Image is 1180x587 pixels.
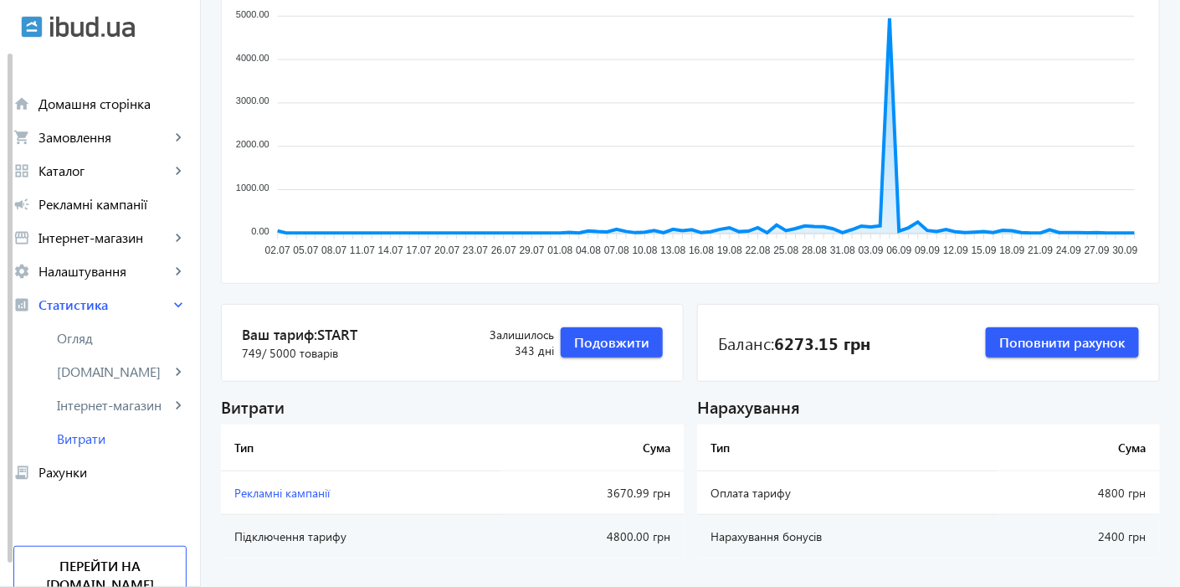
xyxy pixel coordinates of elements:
[718,331,870,354] div: Баланс:
[13,464,30,481] mat-icon: receipt_long
[998,471,1160,515] td: 4800 грн
[633,245,658,257] tspan: 10.08
[434,245,459,257] tspan: 20.07
[57,397,170,414] span: Інтернет-магазин
[38,263,170,280] span: Налаштування
[21,16,43,38] img: ibud.svg
[221,425,501,471] th: Тип
[697,395,1160,418] div: Нарахування
[501,515,684,559] td: 4800.00 грн
[915,245,940,257] tspan: 09.09
[501,425,684,471] th: Сума
[689,245,714,257] tspan: 16.08
[13,263,30,280] mat-icon: settings
[13,95,30,112] mat-icon: home
[262,345,338,361] span: / 5000 товарів
[998,515,1160,559] td: 2400 грн
[604,245,629,257] tspan: 07.08
[57,363,170,380] span: [DOMAIN_NAME]
[501,471,684,515] td: 3670.99 грн
[221,515,501,559] td: Підключення тарифу
[451,327,554,343] span: Залишилось
[317,325,357,343] span: Start
[697,471,998,515] td: Оплата тарифу
[1113,245,1138,257] tspan: 30.09
[887,245,912,257] tspan: 06.09
[697,515,998,559] td: Нарахування бонусів
[774,245,799,257] tspan: 25.08
[50,16,135,38] img: ibud_text.svg
[38,129,170,146] span: Замовлення
[576,245,601,257] tspan: 04.08
[746,245,771,257] tspan: 22.08
[170,129,187,146] mat-icon: keyboard_arrow_right
[13,162,30,179] mat-icon: grid_view
[774,331,870,354] b: 6273.15 грн
[38,464,187,481] span: Рахунки
[1000,245,1025,257] tspan: 18.09
[251,226,269,236] tspan: 0.00
[236,53,269,63] tspan: 4000.00
[13,296,30,313] mat-icon: analytics
[520,245,545,257] tspan: 29.07
[547,245,572,257] tspan: 01.08
[561,327,663,358] button: Подовжити
[242,345,338,362] span: 749
[321,245,346,257] tspan: 08.07
[38,95,187,112] span: Домашня сторінка
[236,96,269,106] tspan: 3000.00
[242,325,451,345] span: Ваш тариф:
[170,397,187,414] mat-icon: keyboard_arrow_right
[943,245,968,257] tspan: 12.09
[660,245,685,257] tspan: 13.08
[998,425,1160,471] th: Сума
[170,162,187,179] mat-icon: keyboard_arrow_right
[265,245,290,257] tspan: 02.07
[57,330,187,347] span: Огляд
[407,245,432,257] tspan: 17.07
[170,363,187,380] mat-icon: keyboard_arrow_right
[350,245,375,257] tspan: 11.07
[170,263,187,280] mat-icon: keyboard_arrow_right
[13,229,30,246] mat-icon: storefront
[717,245,742,257] tspan: 19.08
[1085,245,1110,257] tspan: 27.09
[574,333,649,352] span: Подовжити
[236,183,269,193] tspan: 1000.00
[221,395,684,418] div: Витрати
[13,196,30,213] mat-icon: campaign
[463,245,488,257] tspan: 23.07
[236,140,269,150] tspan: 2000.00
[999,333,1126,352] span: Поповнити рахунок
[38,296,170,313] span: Статистика
[170,296,187,313] mat-icon: keyboard_arrow_right
[378,245,403,257] tspan: 14.07
[234,485,330,501] span: Рекламні кампанії
[38,229,170,246] span: Інтернет-магазин
[986,327,1139,358] button: Поповнити рахунок
[38,196,187,213] span: Рекламні кампанії
[170,229,187,246] mat-icon: keyboard_arrow_right
[451,327,554,359] div: 343 дні
[1028,245,1053,257] tspan: 21.09
[293,245,318,257] tspan: 05.07
[236,9,269,19] tspan: 5000.00
[1056,245,1081,257] tspan: 24.09
[697,425,998,471] th: Тип
[57,430,187,447] span: Витрати
[38,162,170,179] span: Каталог
[972,245,997,257] tspan: 15.09
[802,245,827,257] tspan: 28.08
[491,245,516,257] tspan: 26.07
[859,245,884,257] tspan: 03.09
[13,129,30,146] mat-icon: shopping_cart
[830,245,855,257] tspan: 31.08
